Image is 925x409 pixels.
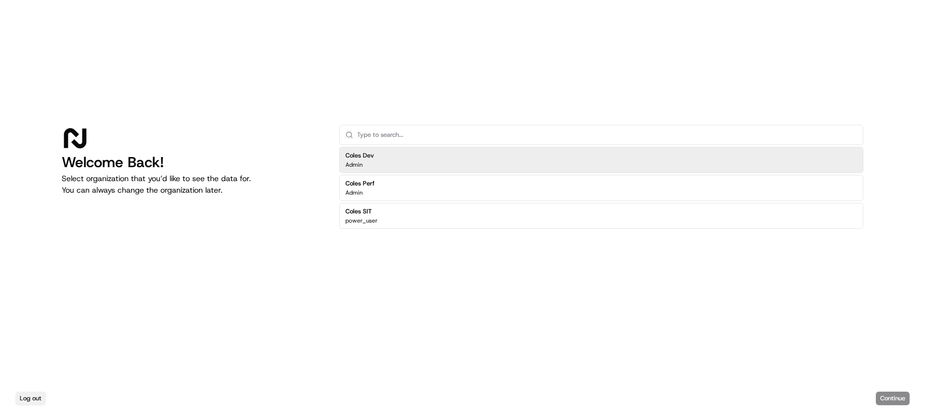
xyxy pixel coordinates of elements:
p: Admin [345,189,363,197]
h2: Coles SIT [345,207,378,216]
p: Select organization that you’d like to see the data for. You can always change the organization l... [62,173,324,196]
p: power_user [345,217,378,224]
h1: Welcome Back! [62,154,324,171]
div: Suggestions [339,145,863,231]
h2: Coles Perf [345,179,374,188]
button: Log out [15,392,46,405]
p: Admin [345,161,363,169]
input: Type to search... [357,125,857,145]
h2: Coles Dev [345,151,374,160]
